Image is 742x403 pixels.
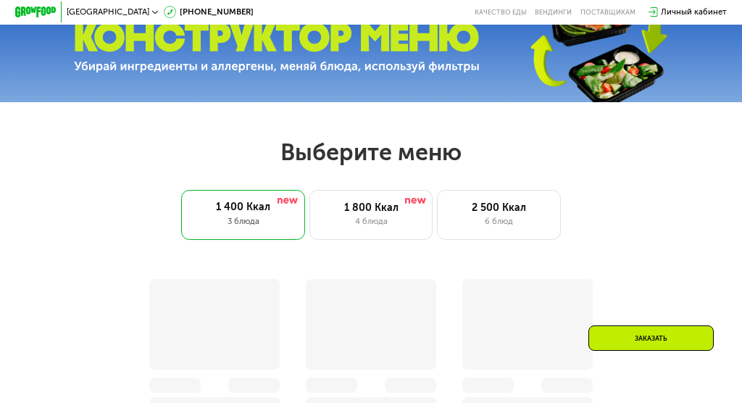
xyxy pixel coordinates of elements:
div: 6 блюд [448,215,549,228]
div: поставщикам [580,8,635,16]
a: Вендинги [535,8,572,16]
div: 3 блюда [192,215,295,228]
h2: Выберите меню [33,138,709,167]
div: 1 800 Ккал [320,201,422,214]
div: 2 500 Ккал [448,201,549,214]
div: Заказать [588,325,714,351]
div: 4 блюда [320,215,422,228]
a: [PHONE_NUMBER] [164,6,254,18]
span: [GEOGRAPHIC_DATA] [67,8,149,16]
div: 1 400 Ккал [192,201,295,213]
div: Личный кабинет [661,6,727,18]
a: Качество еды [475,8,527,16]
